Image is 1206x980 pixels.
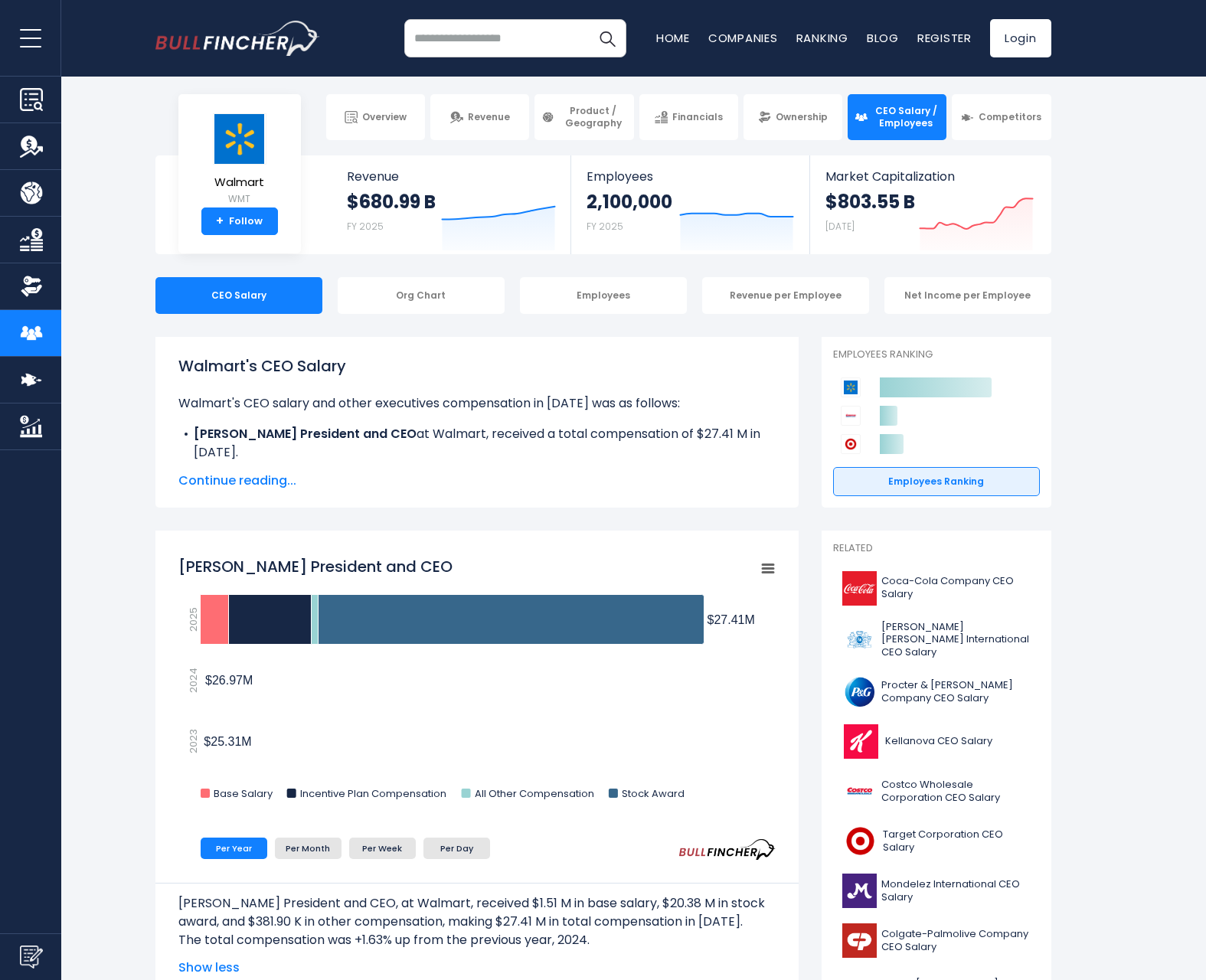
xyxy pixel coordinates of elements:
a: Ownership [744,94,842,140]
strong: 2,100,000 [587,190,672,214]
span: Ownership [776,111,828,123]
a: Coca-Cola Company CEO Salary [833,567,1040,609]
img: bullfincher logo [155,21,320,56]
img: K logo [842,724,881,759]
strong: + [216,214,224,228]
div: CEO Salary [155,277,322,314]
a: Mondelez International CEO Salary [833,870,1040,912]
a: Register [917,30,972,46]
a: Go to homepage [155,21,320,56]
a: CEO Salary / Employees [848,94,946,140]
small: FY 2025 [587,220,623,233]
p: [PERSON_NAME] President and CEO, at Walmart, received $1.51 M in base salary, $20.38 M in stock a... [178,894,776,931]
span: Procter & [PERSON_NAME] Company CEO Salary [881,679,1031,705]
tspan: [PERSON_NAME] President and CEO [178,556,453,577]
small: WMT [213,192,266,206]
li: at Walmart, received a total compensation of $27.41 M in [DATE]. [178,425,776,462]
span: Coca-Cola Company CEO Salary [881,575,1031,601]
a: Procter & [PERSON_NAME] Company CEO Salary [833,671,1040,713]
img: MDLZ logo [842,874,877,908]
p: Related [833,542,1040,555]
a: Walmart WMT [212,113,267,208]
div: Employees [520,277,687,314]
text: Incentive Plan Compensation [299,786,446,801]
a: Employees 2,100,000 FY 2025 [571,155,809,254]
p: The total compensation was +1.63% up from the previous year, 2024. [178,931,776,949]
a: Revenue $680.99 B FY 2025 [332,155,571,254]
tspan: $25.31M [204,735,251,748]
svg: Doug McMillon President and CEO [178,548,776,816]
a: Login [990,19,1051,57]
span: Market Capitalization [825,169,1034,184]
div: Revenue per Employee [702,277,869,314]
span: Overview [362,111,407,123]
span: Target Corporation CEO Salary [883,828,1030,854]
strong: $680.99 B [347,190,436,214]
a: Target Corporation CEO Salary [833,820,1040,862]
text: 2025 [185,607,200,632]
a: [PERSON_NAME] [PERSON_NAME] International CEO Salary [833,617,1040,664]
li: Per Year [201,838,267,859]
span: Competitors [979,111,1041,123]
strong: $803.55 B [825,190,915,214]
img: CL logo [842,923,877,958]
p: Employees Ranking [833,348,1040,361]
b: [PERSON_NAME] President and CEO [194,425,417,443]
a: +Follow [201,207,278,235]
img: Target Corporation competitors logo [841,434,861,454]
button: Search [588,19,626,57]
text: Stock Award [621,786,684,801]
span: Revenue [468,111,510,123]
img: PM logo [842,622,877,657]
li: Per Month [275,838,342,859]
a: Product / Geography [534,94,633,140]
div: Org Chart [338,277,505,314]
img: TGT logo [842,824,879,858]
a: Kellanova CEO Salary [833,720,1040,763]
text: All Other Compensation [474,786,593,801]
text: 2023 [185,729,200,753]
text: 2024 [185,668,200,693]
small: FY 2025 [347,220,384,233]
span: Walmart [213,176,266,189]
p: Walmart's CEO salary and other executives compensation in [DATE] was as follows: [178,394,776,413]
img: COST logo [842,774,877,808]
a: Overview [326,94,425,140]
span: Continue reading... [178,472,776,490]
a: Companies [708,30,778,46]
span: Show less [178,959,776,977]
a: Blog [867,30,899,46]
img: Costco Wholesale Corporation competitors logo [841,406,861,426]
small: [DATE] [825,220,855,233]
span: Costco Wholesale Corporation CEO Salary [881,779,1031,805]
h1: Walmart's CEO Salary [178,354,776,377]
span: Revenue [347,169,556,184]
a: Financials [639,94,738,140]
span: [PERSON_NAME] [PERSON_NAME] International CEO Salary [881,621,1031,660]
li: Per Day [423,838,490,859]
span: Mondelez International CEO Salary [881,878,1031,904]
a: Ranking [796,30,848,46]
img: KO logo [842,571,877,606]
img: Ownership [20,275,43,298]
span: Financials [672,111,723,123]
a: Market Capitalization $803.55 B [DATE] [810,155,1049,254]
a: Competitors [952,94,1051,140]
span: Kellanova CEO Salary [885,735,992,748]
img: PG logo [842,675,877,709]
div: Net Income per Employee [884,277,1051,314]
a: Revenue [430,94,529,140]
a: Employees Ranking [833,467,1040,496]
img: Walmart competitors logo [841,377,861,397]
tspan: $26.97M [205,674,253,687]
tspan: $27.41M [707,613,754,626]
a: Colgate-Palmolive Company CEO Salary [833,920,1040,962]
li: Per Week [349,838,416,859]
span: Product / Geography [559,105,626,129]
text: Base Salary [214,786,273,801]
a: Costco Wholesale Corporation CEO Salary [833,770,1040,812]
a: Home [656,30,690,46]
span: Colgate-Palmolive Company CEO Salary [881,928,1031,954]
span: CEO Salary / Employees [872,105,940,129]
span: Employees [587,169,794,184]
